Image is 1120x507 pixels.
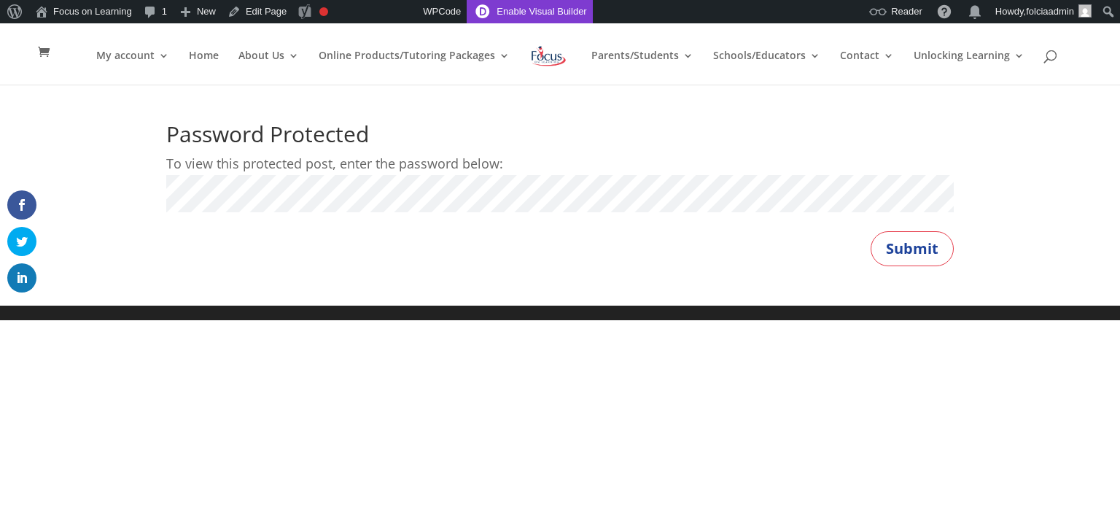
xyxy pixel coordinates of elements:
a: Schools/Educators [713,50,820,85]
button: Submit [871,231,954,266]
img: Views over 48 hours. Click for more Jetpack Stats. [341,3,423,20]
p: To view this protected post, enter the password below: [166,152,954,175]
img: Focus on Learning [529,43,567,69]
a: Home [189,50,219,85]
a: Online Products/Tutoring Packages [319,50,510,85]
div: Focus keyphrase not set [319,7,328,16]
a: Unlocking Learning [914,50,1024,85]
h1: Password Protected [166,123,954,152]
a: Parents/Students [591,50,693,85]
span: folciaadmin [1026,6,1074,17]
a: Contact [840,50,894,85]
a: My account [96,50,169,85]
a: About Us [238,50,299,85]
